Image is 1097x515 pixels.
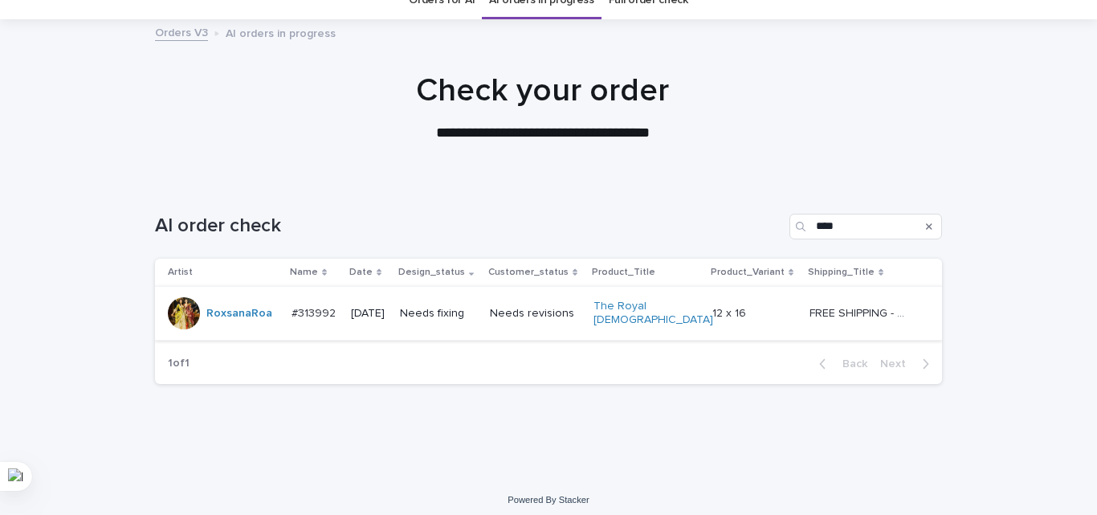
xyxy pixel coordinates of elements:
p: Product_Title [592,264,655,281]
p: 12 x 16 [712,304,749,321]
p: Date [349,264,373,281]
span: Next [880,358,916,370]
p: Needs revisions [490,307,581,321]
h1: AI order check [155,215,783,238]
p: Artist [168,264,193,281]
p: Shipping_Title [808,264,875,281]
p: Name [290,264,318,281]
p: [DATE] [351,307,387,321]
p: Customer_status [488,264,569,281]
a: RoxsanaRoa [206,307,272,321]
tr: RoxsanaRoa #313992#313992 [DATE]Needs fixingNeeds revisionsThe Royal [DEMOGRAPHIC_DATA] 12 x 1612... [155,287,942,341]
p: #313992 [292,304,339,321]
h1: Check your order [149,72,936,110]
input: Search [789,214,942,239]
p: Product_Variant [711,264,785,281]
a: The Royal [DEMOGRAPHIC_DATA] [593,300,713,327]
p: 1 of 1 [155,344,202,383]
a: Powered By Stacker [508,495,589,505]
p: FREE SHIPPING - preview in 1-2 business days, after your approval delivery will take 5-10 b.d. [809,304,913,321]
button: Next [874,357,942,371]
p: AI orders in progress [226,23,336,41]
button: Back [806,357,874,371]
span: Back [833,358,867,370]
p: Design_status [398,264,465,281]
a: Orders V3 [155,22,208,41]
p: Needs fixing [400,307,477,321]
